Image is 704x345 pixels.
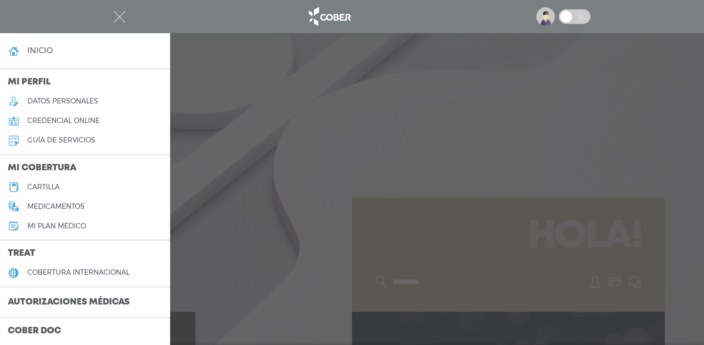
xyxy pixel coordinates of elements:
[27,183,60,191] h5: cartilla
[27,117,100,125] h5: credencial online
[27,97,98,105] h5: datos personales
[536,7,555,26] img: profile-placeholder.svg
[27,268,130,277] h5: cobertura internacional
[27,136,95,144] h5: guía de servicios
[304,5,355,28] img: logo_cober_home-white.png
[113,11,126,23] img: Cober_menu-close-white.svg
[27,46,53,55] h4: inicio
[27,203,85,211] h5: medicamentos
[27,222,86,230] h5: Mi plan médico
